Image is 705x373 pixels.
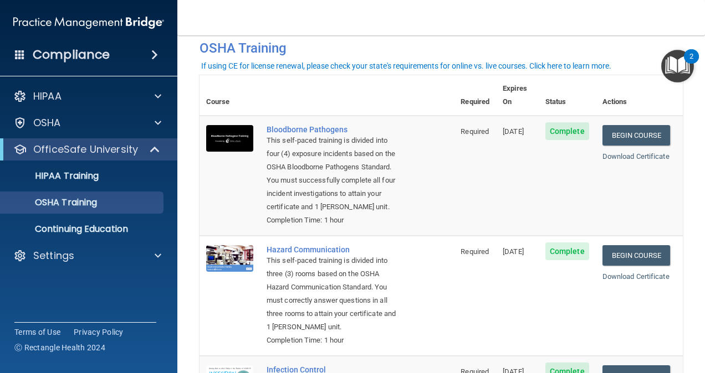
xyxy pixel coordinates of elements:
[13,90,161,103] a: HIPAA
[267,334,399,347] div: Completion Time: 1 hour
[267,254,399,334] div: This self-paced training is divided into three (3) rooms based on the OSHA Hazard Communication S...
[454,75,496,116] th: Required
[503,247,524,256] span: [DATE]
[33,47,110,63] h4: Compliance
[461,247,489,256] span: Required
[33,116,61,129] p: OSHA
[14,327,60,338] a: Terms of Use
[602,152,670,160] a: Download Certificate
[200,75,260,116] th: Course
[602,125,670,146] a: Begin Course
[33,143,138,156] p: OfficeSafe University
[33,90,62,103] p: HIPAA
[689,56,693,71] div: 2
[267,125,399,134] a: Bloodborne Pathogens
[13,143,161,156] a: OfficeSafe University
[74,327,124,338] a: Privacy Policy
[33,249,74,262] p: Settings
[661,50,694,82] button: Open Resource Center, 2 new notifications
[545,122,589,140] span: Complete
[539,75,596,116] th: Status
[200,60,613,71] button: If using CE for license renewal, please check your state's requirements for online vs. live cours...
[7,170,99,182] p: HIPAA Training
[461,127,489,136] span: Required
[496,75,539,116] th: Expires On
[201,62,611,70] div: If using CE for license renewal, please check your state's requirements for online vs. live cours...
[602,245,670,266] a: Begin Course
[267,245,399,254] a: Hazard Communication
[13,116,161,129] a: OSHA
[7,197,97,208] p: OSHA Training
[14,342,105,353] span: Ⓒ Rectangle Health 2024
[13,249,161,262] a: Settings
[267,134,399,214] div: This self-paced training is divided into four (4) exposure incidents based on the OSHA Bloodborne...
[602,272,670,281] a: Download Certificate
[267,214,399,227] div: Completion Time: 1 hour
[200,40,683,56] h4: OSHA Training
[545,242,589,260] span: Complete
[503,127,524,136] span: [DATE]
[7,224,159,235] p: Continuing Education
[596,75,683,116] th: Actions
[13,12,164,34] img: PMB logo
